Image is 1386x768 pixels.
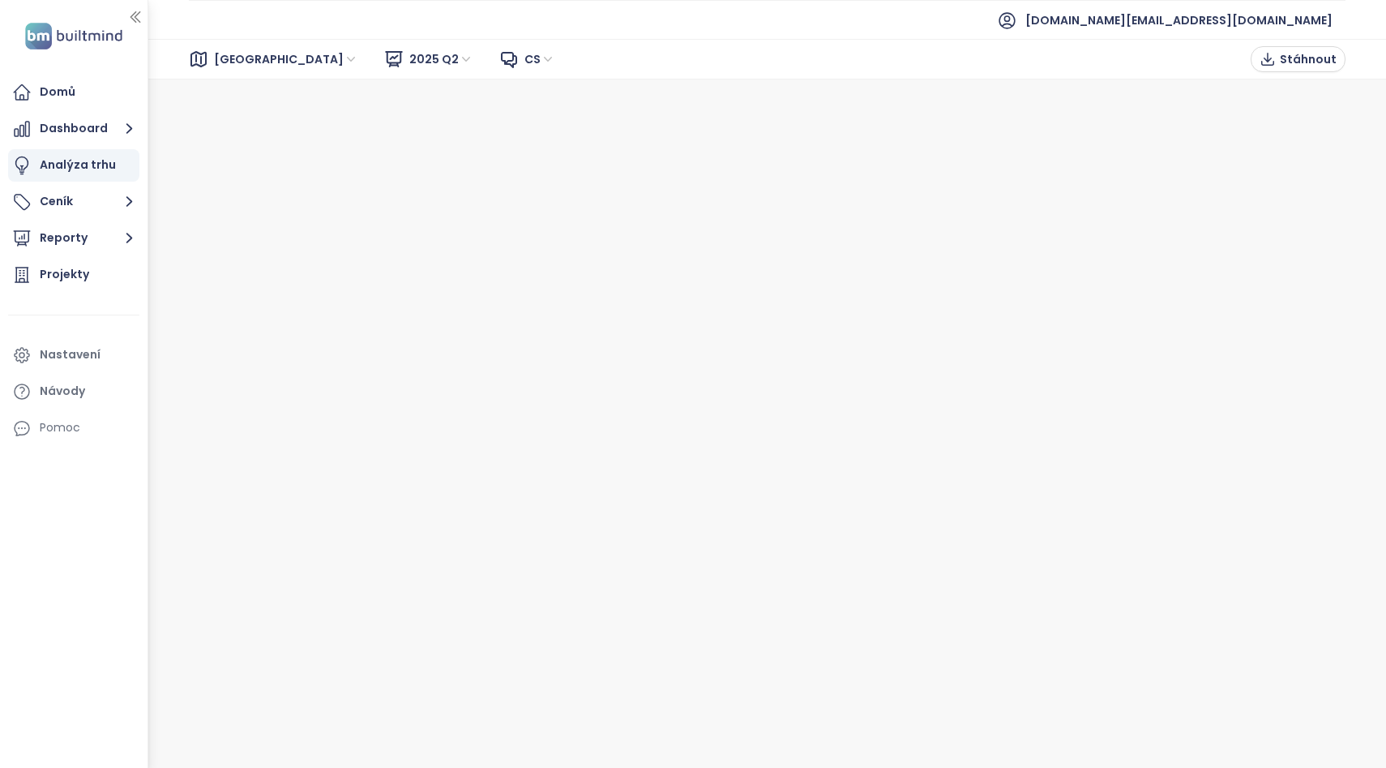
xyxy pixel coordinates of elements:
[40,82,75,102] div: Domů
[524,47,555,71] span: cs
[8,375,139,408] a: Návody
[8,259,139,291] a: Projekty
[1025,1,1333,40] span: [DOMAIN_NAME][EMAIL_ADDRESS][DOMAIN_NAME]
[8,222,139,255] button: Reporty
[8,186,139,218] button: Ceník
[409,47,473,71] span: 2025 Q2
[1280,50,1337,68] span: Stáhnout
[8,76,139,109] a: Domů
[8,412,139,444] div: Pomoc
[40,418,80,438] div: Pomoc
[8,113,139,145] button: Dashboard
[40,381,85,401] div: Návody
[40,155,116,175] div: Analýza trhu
[1251,46,1345,72] button: Stáhnout
[8,339,139,371] a: Nastavení
[40,345,101,365] div: Nastavení
[214,47,358,71] span: Brno
[20,19,127,53] img: logo
[40,264,89,285] div: Projekty
[8,149,139,182] a: Analýza trhu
